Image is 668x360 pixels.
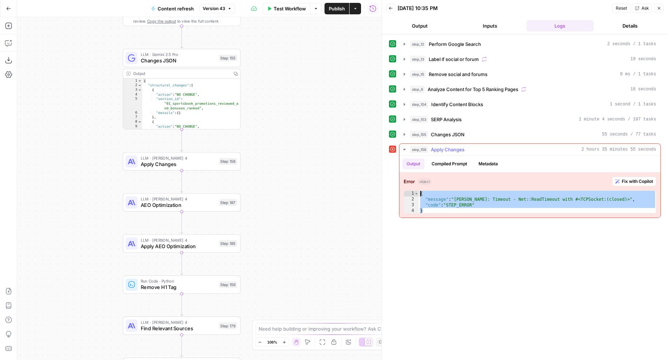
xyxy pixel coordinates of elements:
[123,235,241,253] div: LLM · [PERSON_NAME] 4Apply AEO OptimizationStep 185
[399,129,660,140] button: 55 seconds / 77 tasks
[399,156,660,218] div: 2 hours 35 minutes 55 seconds
[632,4,652,13] button: Ask
[181,26,183,48] g: Edge from step_153 to step_155
[181,170,183,193] g: Edge from step_158 to step_187
[200,4,235,13] button: Version 43
[181,335,183,357] g: Edge from step_179 to step_162
[622,178,653,185] span: Fix with Copilot
[386,20,453,32] button: Output
[410,131,428,138] span: step_155
[267,339,277,345] span: 106%
[138,120,142,124] span: Toggle code folding, rows 8 through 12
[123,97,142,110] div: 5
[620,71,656,77] span: 0 ms / 1 tasks
[581,146,656,153] span: 2 hours 35 minutes 55 seconds
[427,158,471,169] button: Compiled Prompt
[123,110,142,115] div: 6
[376,337,392,347] button: Copy
[612,4,630,13] button: Reset
[399,38,660,50] button: 2 seconds / 1 tasks
[141,278,216,284] span: Run Code · Python
[404,202,419,208] div: 3
[123,115,142,120] div: 7
[474,158,502,169] button: Metadata
[123,152,241,171] div: LLM · [PERSON_NAME] 4Apply ChangesStep 158
[399,53,660,65] button: 19 seconds
[141,237,216,243] span: LLM · [PERSON_NAME] 4
[418,178,432,185] span: object
[404,208,419,214] div: 4
[431,116,462,123] span: SERP Analysis
[141,202,216,209] span: AEO Optimization
[263,3,310,14] button: Test Workflow
[429,71,487,78] span: Remove social and forums
[123,87,142,92] div: 3
[219,281,237,288] div: Step 159
[596,20,664,32] button: Details
[431,131,465,138] span: Changes JSON
[431,101,483,108] span: Identify Content Blocks
[607,41,656,47] span: 2 seconds / 1 tasks
[612,177,656,186] button: Fix with Copilot
[141,284,216,291] span: Remove H1 Tag
[410,101,428,108] span: step_104
[123,120,142,124] div: 8
[579,116,656,123] span: 1 minute 4 seconds / 107 tasks
[404,178,415,185] strong: Error
[428,86,518,93] span: Analyze Content for Top 5 Ranking Pages
[203,5,225,12] span: Version 43
[181,129,183,151] g: Edge from step_155 to step_158
[399,84,660,95] button: 16 seconds
[402,158,424,169] button: Output
[141,160,216,168] span: Apply Changes
[141,319,216,325] span: LLM · [PERSON_NAME] 4
[141,325,216,332] span: Find Relevant Sources
[219,158,237,165] div: Step 158
[527,20,594,32] button: Logs
[219,199,237,206] div: Step 187
[404,196,419,202] div: 2
[123,92,142,97] div: 4
[123,79,142,83] div: 1
[133,12,237,24] div: This output is too large & has been abbreviated for review. to view the full content.
[429,41,481,48] span: Perform Google Search
[616,5,627,11] span: Reset
[147,3,198,14] button: Content refresh
[414,191,418,196] span: Toggle code folding, rows 1 through 4
[399,144,660,155] button: 2 hours 35 minutes 55 seconds
[123,317,241,335] div: LLM · [PERSON_NAME] 4Find Relevant SourcesStep 179
[141,196,216,202] span: LLM · [PERSON_NAME] 4
[181,252,183,275] g: Edge from step_185 to step_159
[138,79,142,83] span: Toggle code folding, rows 1 through 150
[404,191,419,196] div: 1
[138,87,142,92] span: Toggle code folding, rows 3 through 7
[181,293,183,316] g: Edge from step_159 to step_179
[123,193,241,212] div: LLM · [PERSON_NAME] 4AEO OptimizationStep 187
[141,57,216,65] span: Changes JSON
[123,83,142,88] div: 2
[141,52,216,58] span: LLM · Gemini 2.5 Pro
[410,71,426,78] span: step_15
[133,71,229,77] div: Output
[610,101,656,108] span: 1 second / 1 tasks
[325,3,349,14] button: Publish
[410,86,425,93] span: step_6
[329,5,345,12] span: Publish
[141,242,216,250] span: Apply AEO Optimization
[274,5,306,12] span: Test Workflow
[630,86,656,93] span: 16 seconds
[456,20,524,32] button: Inputs
[431,146,465,153] span: Apply Changes
[641,5,649,11] span: Ask
[123,129,142,142] div: 10
[410,146,428,153] span: step_158
[630,56,656,62] span: 19 seconds
[399,114,660,125] button: 1 minute 4 seconds / 107 tasks
[602,131,656,138] span: 55 seconds / 77 tasks
[219,240,237,247] div: Step 185
[399,68,660,80] button: 0 ms / 1 tasks
[399,99,660,110] button: 1 second / 1 tasks
[141,155,216,161] span: LLM · [PERSON_NAME] 4
[123,124,142,129] div: 9
[410,41,426,48] span: step_12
